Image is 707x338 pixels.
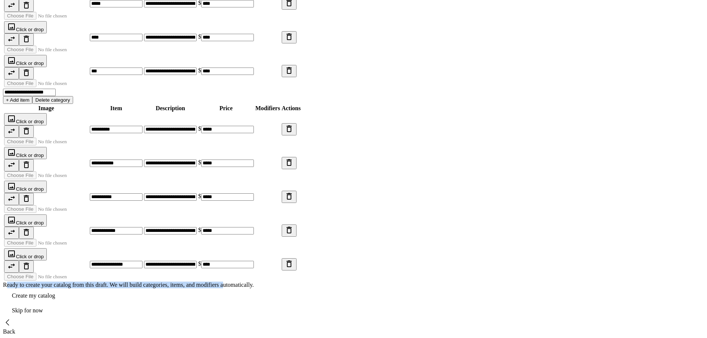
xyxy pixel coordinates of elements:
[282,31,297,43] button: Delete item
[198,159,201,165] span: $
[4,260,19,273] button: Replace image
[281,105,301,112] th: Actions
[198,193,201,199] span: $
[4,159,19,171] button: Replace image
[4,113,47,125] button: Click or drop
[3,328,302,335] div: Back
[16,27,44,32] span: Click or drop
[19,193,34,205] button: Remove image
[3,282,302,288] div: Ready to create your catalog from this draft. We will build categories, items, and modifiers auto...
[12,307,43,314] div: Skip for now
[16,186,44,192] span: Click or drop
[89,105,143,112] th: Item
[16,220,44,226] span: Click or drop
[16,60,44,66] span: Click or drop
[16,254,44,259] span: Click or drop
[4,105,89,112] th: Image
[19,67,34,79] button: Remove image
[4,181,47,193] button: Click or drop
[32,96,73,104] button: Delete category
[4,21,47,33] button: Click or drop
[282,123,297,135] button: Delete item
[282,157,297,169] button: Delete item
[282,258,297,270] button: Delete item
[4,227,19,239] button: Replace image
[282,224,297,237] button: Delete item
[198,105,254,112] th: Price
[4,55,47,67] button: Click or drop
[16,119,44,124] span: Click or drop
[19,227,34,239] button: Remove image
[4,33,19,46] button: Replace image
[198,67,201,73] span: $
[198,125,201,132] span: $
[6,97,29,103] span: + Add item
[4,214,47,227] button: Click or drop
[3,96,32,104] button: + Add item
[4,147,47,159] button: Click or drop
[19,260,34,273] button: Remove image
[4,248,47,260] button: Click or drop
[19,159,34,171] button: Remove image
[4,67,19,79] button: Replace image
[19,33,34,46] button: Remove image
[3,303,52,318] button: continue
[198,33,201,40] span: $
[282,65,297,77] button: Delete item
[198,260,201,267] span: $
[282,191,297,203] button: Delete item
[4,193,19,205] button: Replace image
[3,288,64,303] button: Create my catalog
[12,292,55,299] span: Create my catalog
[144,105,197,112] th: Description
[4,125,19,138] button: Replace image
[19,125,34,138] button: Remove image
[16,152,44,158] span: Click or drop
[255,105,281,112] th: Modifiers
[198,227,201,233] span: $
[35,97,70,103] span: Delete category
